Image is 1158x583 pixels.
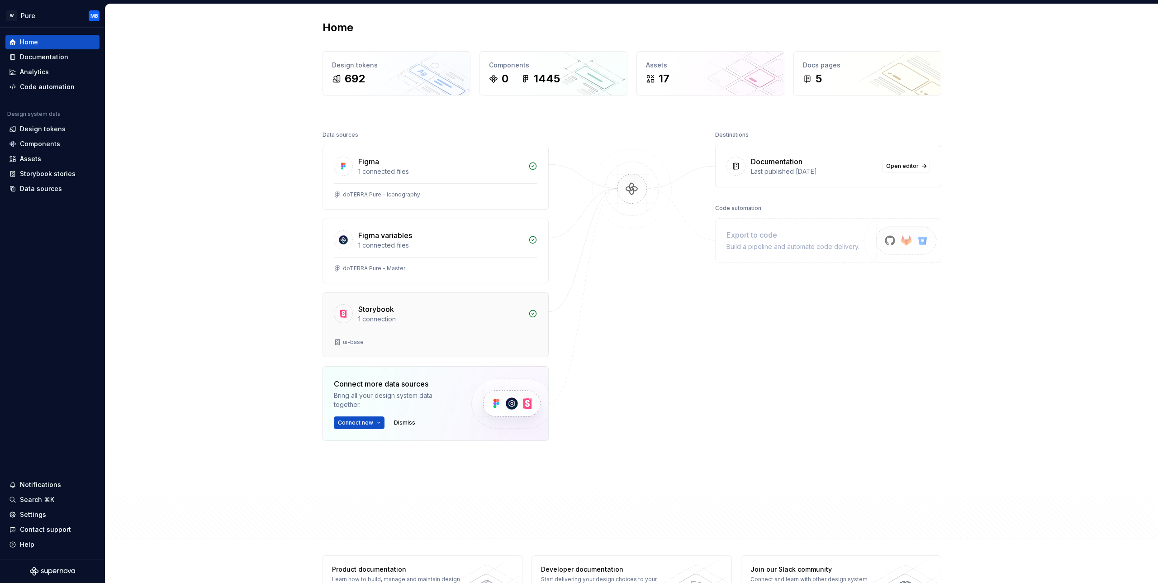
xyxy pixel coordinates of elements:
button: Help [5,537,100,552]
div: Pure [21,11,35,20]
div: 1 connected files [358,241,523,250]
div: 17 [659,72,669,86]
div: Design system data [7,110,61,118]
button: Notifications [5,478,100,492]
div: Join our Slack community [750,565,882,574]
div: Figma variables [358,230,412,241]
a: Design tokens [5,122,100,136]
a: Figma variables1 connected filesdoTERRA Pure - Master [323,219,549,283]
div: Docs pages [803,61,932,70]
div: Contact support [20,525,71,534]
div: Analytics [20,67,49,76]
span: Connect new [338,419,373,426]
div: 1445 [534,72,560,86]
div: Assets [646,61,775,70]
a: Storybook stories [5,167,100,181]
a: Home [5,35,100,49]
div: Destinations [715,129,749,141]
div: Help [20,540,34,549]
div: Product documentation [332,565,464,574]
div: Design tokens [332,61,461,70]
div: Search ⌘K [20,495,54,504]
button: Search ⌘K [5,492,100,507]
div: Documentation [751,156,802,167]
span: Dismiss [394,419,415,426]
div: Build a pipeline and automate code delivery. [726,242,859,251]
a: Documentation [5,50,100,64]
button: Contact support [5,522,100,537]
div: Figma [358,156,379,167]
div: MB [90,12,98,19]
h2: Home [323,20,353,35]
a: Figma1 connected filesdoTERRA Pure - Iconography [323,145,549,210]
div: 0 [502,72,508,86]
div: Assets [20,154,41,163]
div: Last published [DATE] [751,167,877,176]
a: Assets17 [636,51,784,96]
div: 1 connected files [358,167,523,176]
div: 692 [345,72,365,86]
div: ui-base [343,339,364,346]
a: Code automation [5,80,100,94]
div: Components [20,139,60,148]
a: Settings [5,507,100,522]
a: Storybook1 connectionui-base [323,292,549,357]
a: Components [5,137,100,151]
span: Open editor [886,162,919,170]
div: Design tokens [20,124,66,134]
div: Components [489,61,618,70]
svg: Supernova Logo [30,567,75,576]
div: W [6,10,17,21]
a: Data sources [5,182,100,196]
a: Design tokens692 [323,51,470,96]
div: Export to code [726,229,859,240]
div: Storybook [358,304,394,315]
div: Code automation [715,202,761,215]
div: Bring all your design system data together. [334,391,456,409]
div: Storybook stories [20,169,76,178]
div: 1 connection [358,315,523,324]
button: Connect new [334,416,384,429]
a: Docs pages5 [793,51,941,96]
div: Developer documentation [541,565,673,574]
div: Settings [20,510,46,519]
div: Code automation [20,82,75,91]
div: doTERRA Pure - Iconography [343,191,420,198]
button: WPureMB [2,6,103,25]
div: 5 [816,72,822,86]
div: Documentation [20,53,68,62]
div: Notifications [20,480,61,489]
button: Dismiss [390,416,419,429]
a: Analytics [5,65,100,79]
a: Assets [5,152,100,166]
div: Data sources [323,129,358,141]
a: Open editor [882,160,930,172]
div: Data sources [20,184,62,193]
a: Components01445 [479,51,627,96]
div: doTERRA Pure - Master [343,265,405,272]
div: Home [20,38,38,47]
div: Connect more data sources [334,378,456,389]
